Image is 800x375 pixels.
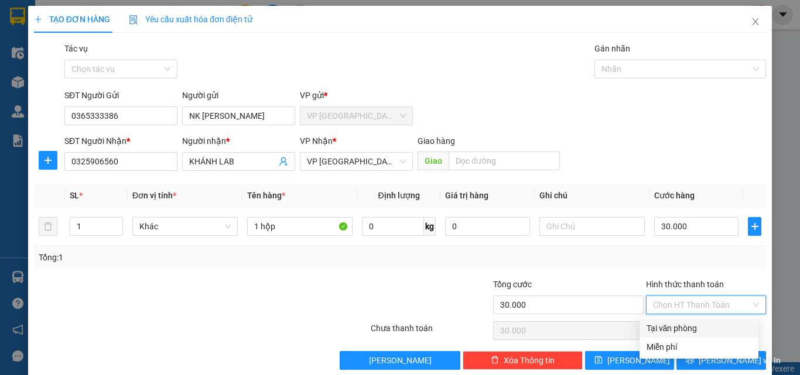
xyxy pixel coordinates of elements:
[64,44,88,53] label: Tác vụ
[39,217,57,236] button: delete
[585,351,675,370] button: save[PERSON_NAME]
[279,157,288,166] span: user-add
[493,280,532,289] span: Tổng cước
[539,217,645,236] input: Ghi Chú
[10,38,129,52] div: THÔNG
[535,184,649,207] th: Ghi chú
[647,322,751,335] div: Tại văn phòng
[491,356,499,365] span: delete
[247,217,353,236] input: VD: Bàn, Ghế
[369,354,432,367] span: [PERSON_NAME]
[654,191,695,200] span: Cước hàng
[647,340,751,353] div: Miễn phí
[34,15,42,23] span: plus
[9,77,27,89] span: CR :
[132,191,176,200] span: Đơn vị tính
[748,217,761,236] button: plus
[699,354,781,367] span: [PERSON_NAME] và In
[137,38,231,54] div: 0969328073
[182,89,295,102] div: Người gửi
[676,351,766,370] button: printer[PERSON_NAME] và In
[748,222,761,231] span: plus
[182,135,295,147] div: Người nhận
[247,191,285,200] span: Tên hàng
[64,135,177,147] div: SĐT Người Nhận
[463,351,583,370] button: deleteXóa Thông tin
[751,17,760,26] span: close
[10,11,28,23] span: Gửi:
[9,75,131,90] div: 30.000
[504,354,555,367] span: Xóa Thông tin
[607,354,670,367] span: [PERSON_NAME]
[646,280,724,289] label: Hình thức thanh toán
[739,6,772,39] button: Close
[39,156,57,165] span: plus
[449,152,560,170] input: Dọc đường
[445,217,529,236] input: 0
[307,107,406,125] span: VP Ninh Sơn
[418,152,449,170] span: Giao
[378,191,419,200] span: Định lượng
[300,89,413,102] div: VP gửi
[137,24,231,38] div: Bằng
[137,11,165,23] span: Nhận:
[370,322,492,342] div: Chưa thanh toán
[445,191,488,200] span: Giá trị hàng
[300,136,333,146] span: VP Nhận
[340,351,460,370] button: [PERSON_NAME]
[34,15,110,24] span: TẠO ĐƠN HÀNG
[64,89,177,102] div: SĐT Người Gửi
[10,10,129,38] div: VP [GEOGRAPHIC_DATA]
[39,251,310,264] div: Tổng: 1
[70,191,79,200] span: SL
[424,217,436,236] span: kg
[10,52,129,68] div: 0962577780
[418,136,455,146] span: Giao hàng
[307,153,406,170] span: VP Tân Bình
[129,15,252,24] span: Yêu cầu xuất hóa đơn điện tử
[137,10,231,24] div: Bàu Đồn
[686,356,694,365] span: printer
[594,356,603,365] span: save
[594,44,630,53] label: Gán nhãn
[39,151,57,170] button: plus
[139,218,231,235] span: Khác
[129,15,138,25] img: icon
